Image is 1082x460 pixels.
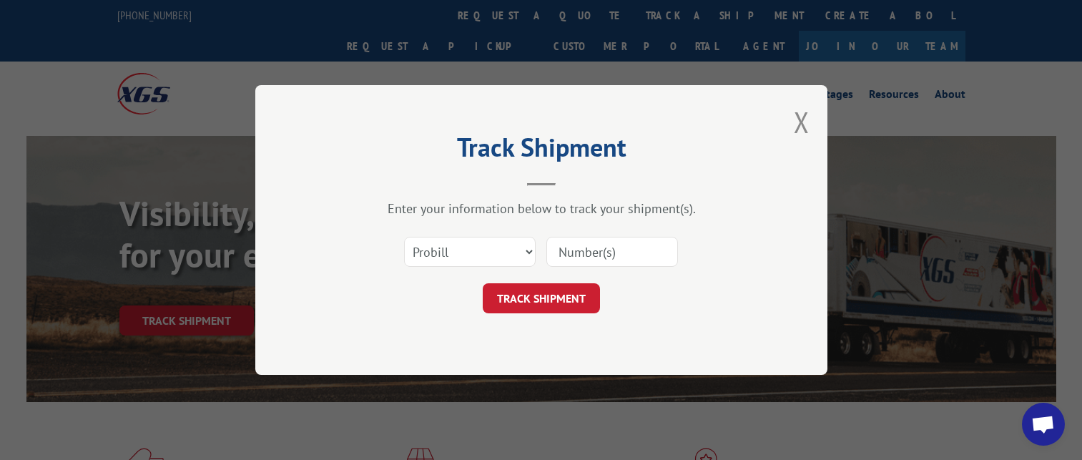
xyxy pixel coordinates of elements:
div: Enter your information below to track your shipment(s). [327,200,756,217]
button: Close modal [794,103,810,141]
div: Open chat [1022,403,1065,446]
button: TRACK SHIPMENT [483,283,600,313]
h2: Track Shipment [327,137,756,165]
input: Number(s) [546,237,678,267]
